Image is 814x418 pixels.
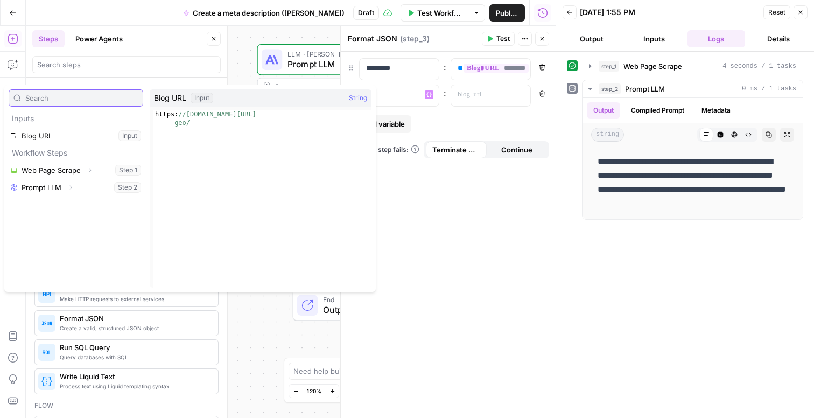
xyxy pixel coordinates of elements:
[306,387,321,395] span: 120%
[60,313,209,324] span: Format JSON
[37,59,216,70] input: Search steps
[69,30,129,47] button: Power Agents
[9,179,143,196] button: Select variable Prompt LLM
[687,30,746,47] button: Logs
[722,61,796,71] span: 4 seconds / 1 tasks
[32,30,65,47] button: Steps
[742,84,796,94] span: 0 ms / 1 tasks
[768,8,785,17] span: Reset
[60,324,209,332] span: Create a valid, structured JSON object
[749,30,808,47] button: Details
[489,4,525,22] button: Publish
[563,30,621,47] button: Output
[60,342,209,353] span: Run SQL Query
[9,162,143,179] button: Select variable Web Page Scrape
[9,144,143,162] p: Workflow Steps
[583,98,803,219] div: 0 ms / 1 tasks
[417,8,461,18] span: Test Workflow
[323,303,411,316] span: Output
[444,87,446,100] span: :
[587,102,620,119] button: Output
[25,93,138,103] input: Search
[34,401,219,410] div: Flow
[287,58,422,71] span: Prompt LLM
[695,102,737,119] button: Metadata
[9,110,143,127] p: Inputs
[763,5,790,19] button: Reset
[358,8,374,18] span: Draft
[60,353,209,361] span: Query databases with SQL
[400,33,430,44] span: ( step_3 )
[154,93,186,103] span: Blog URL
[9,127,143,144] button: Select variable Blog URL
[323,294,411,304] span: End
[257,290,458,321] div: EndOutput
[363,119,405,129] span: Add variable
[349,93,367,103] span: String
[496,34,510,44] span: Test
[347,115,411,133] button: Add variable
[501,144,532,155] span: Continue
[191,93,213,103] div: Input
[625,30,683,47] button: Inputs
[177,4,351,22] button: Create a meta description ([PERSON_NAME])
[60,295,209,303] span: Make HTTP requests to external services
[599,83,621,94] span: step_2
[623,61,682,72] span: Web Page Scrape
[624,102,691,119] button: Compiled Prompt
[487,141,548,158] button: Continue
[599,61,619,72] span: step_1
[347,145,419,155] a: When the step fails:
[583,80,803,97] button: 0 ms / 1 tasks
[625,83,665,94] span: Prompt LLM
[275,81,422,91] div: Output
[193,8,345,18] span: Create a meta description ([PERSON_NAME])
[591,128,624,142] span: string
[482,32,515,46] button: Test
[60,382,209,391] span: Process text using Liquid templating syntax
[583,58,803,75] button: 4 seconds / 1 tasks
[287,48,422,59] span: LLM · [PERSON_NAME] 4
[348,33,397,44] textarea: Format JSON
[432,144,480,155] span: Terminate Workflow
[444,60,446,73] span: :
[401,4,468,22] button: Test Workflow
[496,8,518,18] span: Publish
[34,84,219,94] div: Ai
[60,371,209,382] span: Write Liquid Text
